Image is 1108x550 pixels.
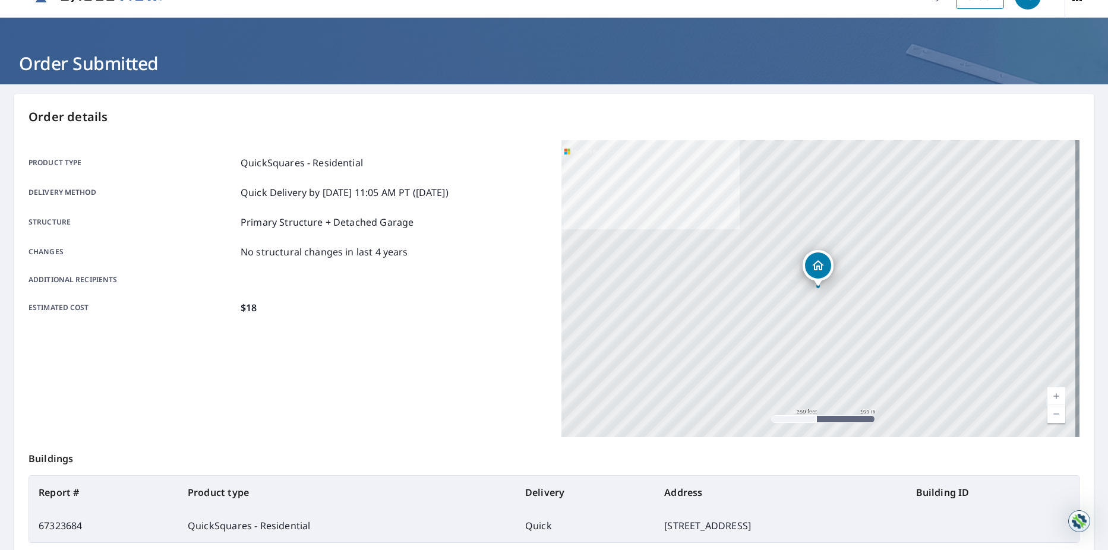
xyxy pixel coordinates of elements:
p: Structure [29,215,236,229]
th: Delivery [516,476,655,509]
p: Product type [29,156,236,170]
a: Current Level 17, Zoom Out [1047,405,1065,423]
p: No structural changes in last 4 years [241,245,408,259]
p: Primary Structure + Detached Garage [241,215,413,229]
th: Building ID [907,476,1079,509]
td: QuickSquares - Residential [178,509,516,542]
td: 67323684 [29,509,178,542]
p: Buildings [29,437,1079,475]
p: Order details [29,108,1079,126]
p: $18 [241,301,257,315]
p: Quick Delivery by [DATE] 11:05 AM PT ([DATE]) [241,185,449,200]
p: Estimated cost [29,301,236,315]
p: Changes [29,245,236,259]
p: Additional recipients [29,274,236,285]
td: Quick [516,509,655,542]
th: Address [655,476,906,509]
a: Current Level 17, Zoom In [1047,387,1065,405]
td: [STREET_ADDRESS] [655,509,906,542]
p: Delivery method [29,185,236,200]
h1: Order Submitted [14,51,1094,75]
th: Report # [29,476,178,509]
th: Product type [178,476,516,509]
div: Dropped pin, building 1, Residential property, 8315 Foxtail Loop Pensacola, FL 32526 [803,250,834,287]
p: QuickSquares - Residential [241,156,363,170]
